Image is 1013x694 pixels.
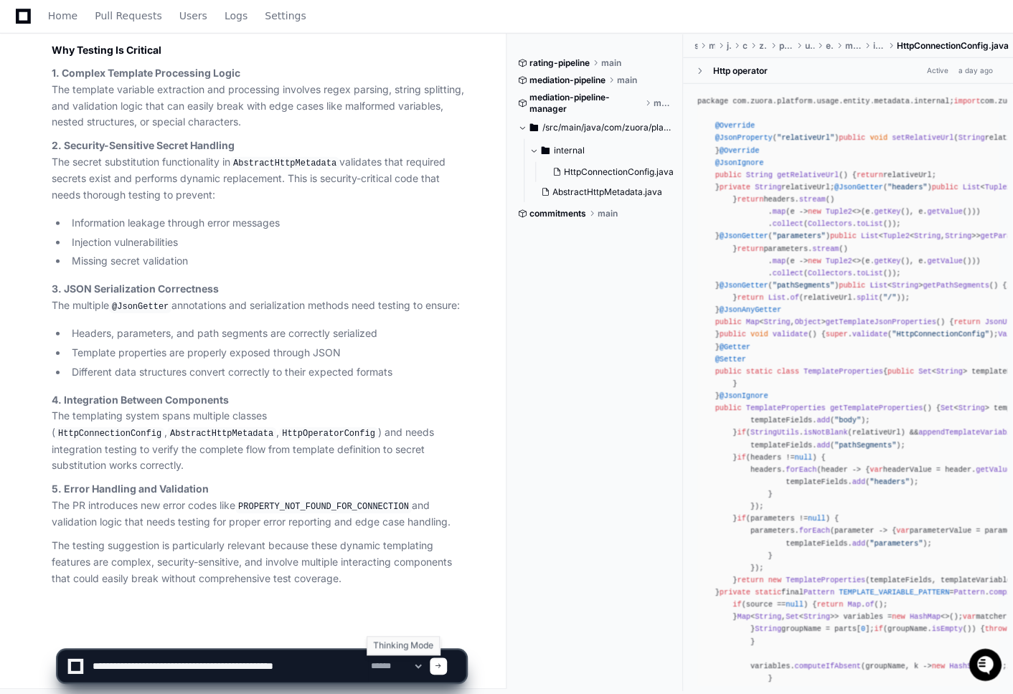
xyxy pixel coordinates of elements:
span: Pull Requests [95,11,161,20]
span: /src/main/java/com/zuora/platform/usage/entity/metadata [542,122,672,133]
span: return [857,171,883,179]
span: public [720,330,746,338]
span: if [737,514,745,523]
span: split [857,293,879,302]
span: String [936,367,963,376]
span: Tuple2 [826,207,852,216]
span: getTemplateProperties [830,404,923,412]
span: if [737,453,745,462]
span: @JsonAnyGetter [720,305,781,314]
strong: 3. JSON Serialization Correctness [52,282,219,295]
code: @JsonGetter [109,300,171,313]
span: entity [843,97,870,105]
span: java [726,40,730,52]
span: String [755,183,781,191]
span: main [653,98,672,109]
span: internal [873,40,885,52]
span: TEMPLATE_VARIABLE_PATTERN [839,588,949,596]
span: public [715,318,742,326]
span: Map [848,600,861,609]
span: forEach [786,465,816,474]
span: add [816,441,829,450]
div: Welcome [14,57,261,80]
span: @JsonIgnore [720,391,768,400]
span: internal [914,97,949,105]
span: Set [941,404,953,412]
span: getValue [927,207,962,216]
span: toList [857,269,883,277]
button: internal [529,139,682,162]
span: String [746,171,773,179]
span: add [816,416,829,424]
span: usage [805,40,814,52]
p: The testing suggestion is particularly relevant because these dynamic templating features are com... [52,538,466,586]
span: new [808,207,821,216]
span: "pathSegments" [834,441,896,450]
span: String [755,612,781,621]
div: Http operator [713,65,768,77]
span: Users [179,11,207,20]
span: String [914,232,941,240]
span: forEach [799,526,830,535]
span: main [601,57,621,69]
span: public [839,281,865,290]
span: @Setter [715,355,746,363]
span: var [870,465,882,474]
span: @JsonGetter [720,232,768,240]
span: Map [746,318,759,326]
li: Information leakage through error messages [67,215,466,232]
span: return [737,244,763,253]
span: rating-pipeline [529,57,590,69]
span: List [963,183,981,191]
span: getPathSegments [923,281,989,290]
img: PlayerZero [14,14,43,43]
span: main [598,208,618,219]
span: @JsonProperty [715,133,773,142]
strong: 4. Integration Between Components [52,394,229,406]
code: AbstractHttpMetadata [167,427,276,440]
img: 1736555170064-99ba0984-63c1-480f-8ee9-699278ef63ed [14,107,40,133]
strong: 1. Complex Template Processing Logic [52,67,240,79]
span: import [953,97,980,105]
span: String [945,232,971,240]
code: AbstractHttpMetadata [230,157,339,170]
button: Start new chat [244,111,261,128]
li: Template properties are properly exposed through JSON [67,345,466,361]
span: "headers" [870,477,909,486]
span: var [896,526,909,535]
p: The PR introduces new error codes like and validation logic that needs testing for proper error r... [52,481,466,531]
span: Tuple2 [883,232,910,240]
span: main [617,75,637,86]
span: public [715,171,742,179]
span: HttpConnectionConfig.java [564,166,674,178]
span: metadata [845,40,862,52]
span: HashMap [910,612,941,621]
span: Tuple2 [985,183,1012,191]
span: return [953,318,980,326]
span: null [808,514,826,523]
span: Set [786,612,798,621]
span: entity [826,40,834,52]
svg: Directory [529,119,538,136]
span: @Override [715,121,755,130]
span: Collectors [808,269,852,277]
span: "/" [883,293,896,302]
span: public [887,367,914,376]
li: Missing secret validation [67,253,466,270]
div: Thinking Mode [367,636,440,655]
span: super [826,330,848,338]
span: internal [554,145,585,156]
span: commitments [529,208,586,219]
span: add [852,539,865,548]
span: HttpConnectionConfig.java [897,40,1009,52]
span: "relativeUrl" [777,133,834,142]
p: The secret substitution functionality in validates that required secrets exist and performs dynam... [52,138,466,204]
span: return [737,293,763,302]
span: platform [777,97,812,105]
span: public [715,404,742,412]
span: return [737,576,763,584]
li: Headers, parameters, and path segments are correctly serialized [67,325,466,342]
div: a day ago [958,65,993,76]
span: String [804,612,830,621]
span: return [737,195,763,204]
